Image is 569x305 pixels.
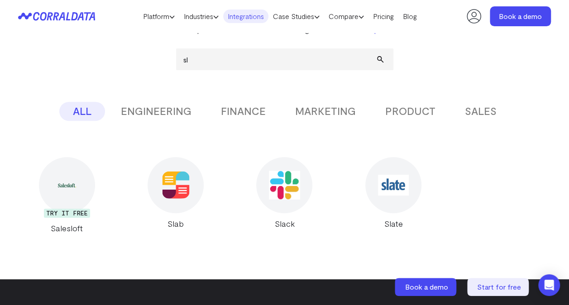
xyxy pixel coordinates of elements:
[490,6,551,26] a: Book a demo
[59,102,105,121] button: ALL
[18,222,115,234] div: Salesloft
[44,209,90,218] div: TRY IT FREE
[378,175,409,195] img: Slate
[236,157,333,234] a: Slack Slack
[58,176,76,194] img: Salesloft
[324,10,368,23] a: Compare
[162,171,190,199] img: Slab
[223,10,268,23] a: Integrations
[179,10,223,23] a: Industries
[207,102,279,121] button: FINANCE
[107,102,205,121] button: ENGINEERING
[139,10,179,23] a: Platform
[269,171,300,200] img: Slack
[268,10,324,23] a: Case Studies
[395,278,458,296] a: Book a demo
[368,10,398,23] a: Pricing
[127,218,224,229] div: Slab
[467,278,531,296] a: Start for free
[282,102,369,121] button: MARKETING
[344,157,442,234] a: Slate Slate
[176,48,393,70] input: Search data sources
[344,218,442,229] div: Slate
[18,157,115,234] a: Salesloft TRY IT FREE Salesloft
[236,218,333,229] div: Slack
[538,274,560,296] div: Open Intercom Messenger
[477,282,521,291] span: Start for free
[451,102,510,121] button: SALES
[405,282,448,291] span: Book a demo
[127,157,224,234] a: Slab Slab
[372,102,449,121] button: PRODUCT
[398,10,421,23] a: Blog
